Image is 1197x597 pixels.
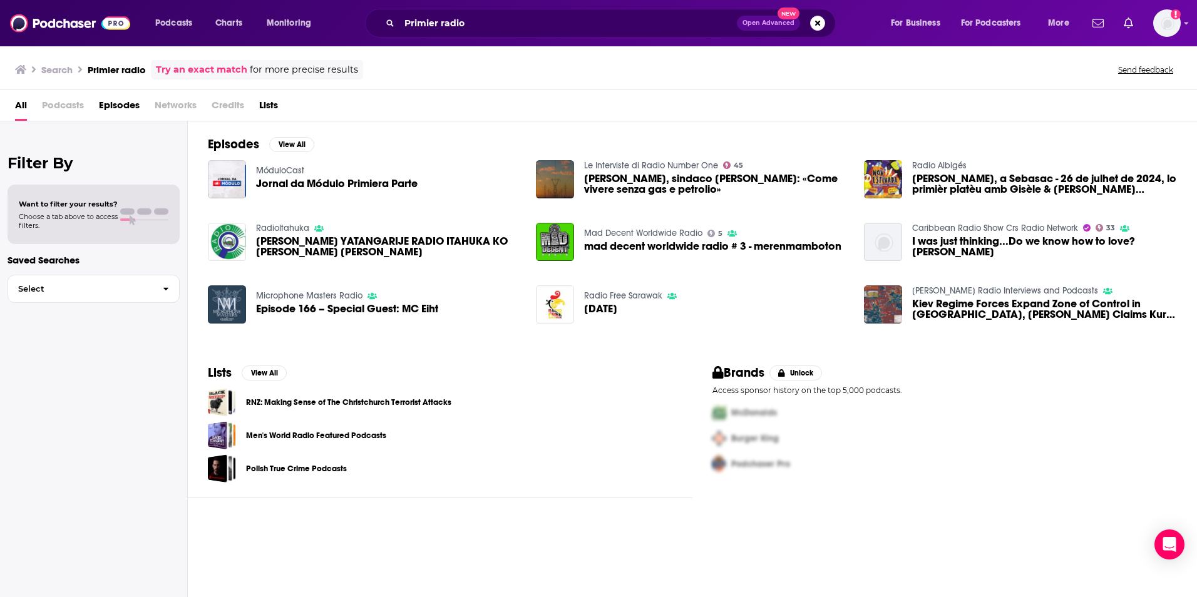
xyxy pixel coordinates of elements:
button: open menu [1039,13,1085,33]
span: McDonalds [731,407,777,418]
img: Kiev Regime Forces Expand Zone of Control in Kursk, Zelensky Claims Kursk Incursion Proves Russia... [864,285,902,324]
span: Podchaser Pro [731,459,790,469]
p: Saved Searches [8,254,180,266]
img: Episode 166 – Special Guest: MC Eiht [208,285,246,324]
a: Men's World Radio Featured Podcasts [246,429,386,442]
span: New [778,8,800,19]
span: for more precise results [250,63,358,77]
span: mad decent worldwide radio # 3 - merenmamboton [584,241,841,252]
a: Show notifications dropdown [1087,13,1109,34]
img: mad decent worldwide radio # 3 - merenmamboton [536,223,574,261]
div: Open Intercom Messenger [1154,529,1184,559]
a: Episodes [99,95,140,121]
img: Nòv’Estivada, a Sebasac - 26 de julhet de 2024, lo primièr platèu amb Gisèle & Clementine - BLANC... [864,160,902,198]
img: Primiero San Martino di Castrozza, sindaco Depaoli: «Come vivere senza gas e petrolio» [536,160,574,198]
a: Try an exact match [156,63,247,77]
span: For Business [891,14,940,32]
button: Send feedback [1114,64,1177,75]
span: 5 [718,231,722,237]
img: Jornal da Módulo Primiera Parte [208,160,246,198]
a: 18 January 2023 [584,304,617,314]
h2: Lists [208,365,232,380]
a: Show notifications dropdown [1119,13,1138,34]
span: Burger King [731,433,779,444]
h3: Primier radio [88,64,146,76]
span: Charts [215,14,242,32]
button: View All [269,137,314,152]
a: Men's World Radio Featured Podcasts [208,421,236,449]
img: I was just thinking...Do we know how to love? Dr. Amos Wilson [864,223,902,261]
h2: Brands [712,365,764,380]
span: 45 [734,163,743,168]
a: Lists [259,95,278,121]
a: 45 [723,161,744,169]
a: RNZ: Making Sense of The Christchurch Terrorist Attacks [246,395,451,409]
span: Select [8,285,153,293]
img: User Profile [1153,9,1181,37]
span: Credits [212,95,244,121]
button: Open AdvancedNew [737,16,800,31]
p: Access sponsor history on the top 5,000 podcasts. [712,385,1177,395]
a: All [15,95,27,121]
h2: Episodes [208,136,259,152]
svg: Add a profile image [1171,9,1181,19]
button: Unlock [769,365,823,380]
span: [DATE] [584,304,617,314]
span: For Podcasters [961,14,1021,32]
img: Podchaser - Follow, Share and Rate Podcasts [10,11,130,35]
a: 5 [707,230,723,237]
a: Polish True Crime Podcasts [246,462,347,476]
span: Polish True Crime Podcasts [208,454,236,482]
input: Search podcasts, credits, & more... [399,13,737,33]
a: RNZ: Making Sense of The Christchurch Terrorist Attacks [208,388,236,416]
a: Charts [207,13,250,33]
span: Kiev Regime Forces Expand Zone of Control in [GEOGRAPHIC_DATA], [PERSON_NAME] Claims Kursk Incurs... [912,298,1177,320]
a: Radio Albigés [912,160,967,171]
a: Le Interviste di Radio Number One [584,160,718,171]
span: [PERSON_NAME], a Sebasac - 26 de julhet de 2024, lo primièr platèu amb Gisèle & [PERSON_NAME] CAS... [912,173,1177,195]
a: Primiero San Martino di Castrozza, sindaco Depaoli: «Come vivere senza gas e petrolio» [584,173,849,195]
span: Choose a tab above to access filters. [19,212,118,230]
span: Logged in as smacnaughton [1153,9,1181,37]
div: Search podcasts, credits, & more... [377,9,848,38]
a: Episode 166 – Special Guest: MC Eiht [256,304,438,314]
span: Networks [155,95,197,121]
a: 33 [1096,224,1116,232]
span: Podcasts [155,14,192,32]
span: 33 [1106,225,1115,231]
a: RadioItahuka [256,223,309,233]
img: FAUSTIN TWAGIRAMUNGU YATANGARIJE RADIO ITAHUKA KO PAUL KAGAME ARI UMUNYAKINYOMA [208,223,246,261]
img: 18 January 2023 [536,285,574,324]
a: ListsView All [208,365,287,380]
span: Podcasts [42,95,84,121]
button: open menu [258,13,327,33]
a: Mad Decent Worldwide Radio [584,228,702,238]
a: Mark Sleboda's Radio Interviews and Podcasts [912,285,1098,296]
img: Second Pro Logo [707,426,731,451]
a: Jornal da Módulo Primiera Parte [256,178,418,189]
a: Nòv’Estivada, a Sebasac - 26 de julhet de 2024, lo primièr platèu amb Gisèle & Clementine - BLANC... [912,173,1177,195]
button: Show profile menu [1153,9,1181,37]
h2: Filter By [8,154,180,172]
span: [PERSON_NAME], sindaco [PERSON_NAME]: «Come vivere senza gas e petrolio» [584,173,849,195]
button: open menu [146,13,208,33]
button: View All [242,365,287,380]
button: open menu [882,13,956,33]
a: FAUSTIN TWAGIRAMUNGU YATANGARIJE RADIO ITAHUKA KO PAUL KAGAME ARI UMUNYAKINYOMA [256,236,521,257]
span: Want to filter your results? [19,200,118,208]
button: Select [8,275,180,303]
